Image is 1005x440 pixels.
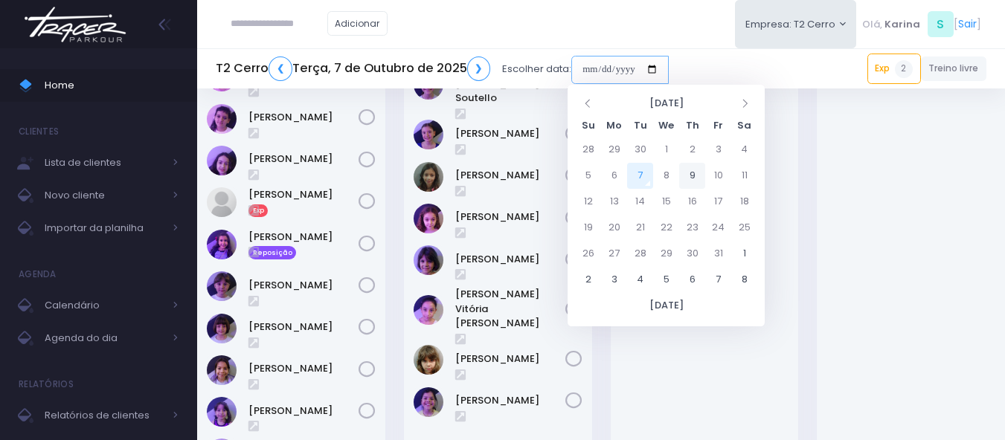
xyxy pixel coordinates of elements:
td: 28 [575,137,601,163]
td: 20 [601,215,627,241]
td: 11 [731,163,757,189]
a: [PERSON_NAME] [248,187,359,202]
h4: Agenda [19,259,57,289]
img: Nina Elias [207,397,237,427]
td: 4 [627,267,653,293]
td: 17 [705,189,731,215]
td: 29 [601,137,627,163]
a: [PERSON_NAME] [248,320,359,334]
a: [PERSON_NAME] [248,404,359,418]
th: We [653,114,679,137]
a: ❮ [269,56,292,81]
span: Home [45,76,179,95]
a: [PERSON_NAME] [455,126,565,141]
td: 24 [705,215,731,241]
td: 23 [679,215,705,241]
span: Lista de clientes [45,153,164,172]
img: Maria Vitória Silva Moura [414,295,443,325]
h5: T2 Cerro Terça, 7 de Outubro de 2025 [216,56,490,81]
a: [PERSON_NAME] [248,230,359,245]
img: Sofia John [414,387,443,417]
td: 14 [627,189,653,215]
div: Escolher data: [216,52,669,86]
td: 7 [627,163,653,189]
a: [PERSON_NAME] [455,252,565,267]
span: Olá, [862,17,882,32]
span: Importar da planilha [45,219,164,238]
a: [PERSON_NAME] [248,152,359,166]
img: Julia de Campos Munhoz [414,162,443,192]
td: 3 [705,137,731,163]
img: Luisa Monteiro Ramenzoni [207,187,237,217]
a: ❯ [467,56,491,81]
td: 22 [653,215,679,241]
th: Mo [601,114,627,137]
td: 7 [705,267,731,293]
td: 10 [705,163,731,189]
span: Calendário [45,296,164,315]
a: Exp2 [867,54,921,83]
th: Fr [705,114,731,137]
a: [PERSON_NAME] [455,210,565,224]
td: 25 [731,215,757,241]
img: Manuela Santos [207,230,237,259]
td: 1 [731,241,757,267]
span: Novo cliente [45,186,164,205]
img: Clara Guimaraes Kron [207,104,237,134]
h4: Clientes [19,117,59,146]
a: [PERSON_NAME] [248,278,359,293]
img: Maria Clara Frateschi [207,271,237,301]
td: 6 [601,163,627,189]
td: 9 [679,163,705,189]
th: Tu [627,114,653,137]
th: [DATE] [601,92,731,114]
th: [DATE] [575,293,757,319]
img: Marina Árju Aragão Abreu [207,355,237,385]
th: Th [679,114,705,137]
th: Sa [731,114,757,137]
img: Mariana Abramo [207,314,237,343]
td: 30 [679,241,705,267]
td: 2 [575,267,601,293]
td: 12 [575,189,601,215]
td: 27 [601,241,627,267]
img: Luisa Tomchinsky Montezano [414,204,443,233]
img: Malu Bernardes [414,245,443,275]
a: [PERSON_NAME] [248,110,359,125]
span: 2 [895,60,913,78]
td: 19 [575,215,601,241]
td: 15 [653,189,679,215]
td: 1 [653,137,679,163]
td: 5 [653,267,679,293]
td: 16 [679,189,705,215]
td: 3 [601,267,627,293]
span: Reposição [248,246,296,259]
td: 13 [601,189,627,215]
a: [PERSON_NAME] [455,352,565,366]
a: Adicionar [327,11,388,36]
td: 30 [627,137,653,163]
td: 8 [731,267,757,293]
td: 4 [731,137,757,163]
img: Isabela de Brito Moffa [207,146,237,175]
div: [ ] [856,7,986,41]
td: 5 [575,163,601,189]
td: 2 [679,137,705,163]
h4: Relatórios [19,369,74,399]
span: Relatórios de clientes [45,406,164,425]
span: S [928,11,954,37]
a: [PERSON_NAME] [248,361,359,376]
a: [PERSON_NAME] [455,168,565,183]
td: 6 [679,267,705,293]
td: 8 [653,163,679,189]
span: Agenda do dia [45,329,164,348]
a: [PERSON_NAME] [455,393,565,408]
td: 26 [575,241,601,267]
td: 31 [705,241,731,267]
td: 29 [653,241,679,267]
img: Nina Carletto Barbosa [414,345,443,375]
td: 21 [627,215,653,241]
td: 18 [731,189,757,215]
td: 28 [627,241,653,267]
a: Treino livre [921,56,987,81]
